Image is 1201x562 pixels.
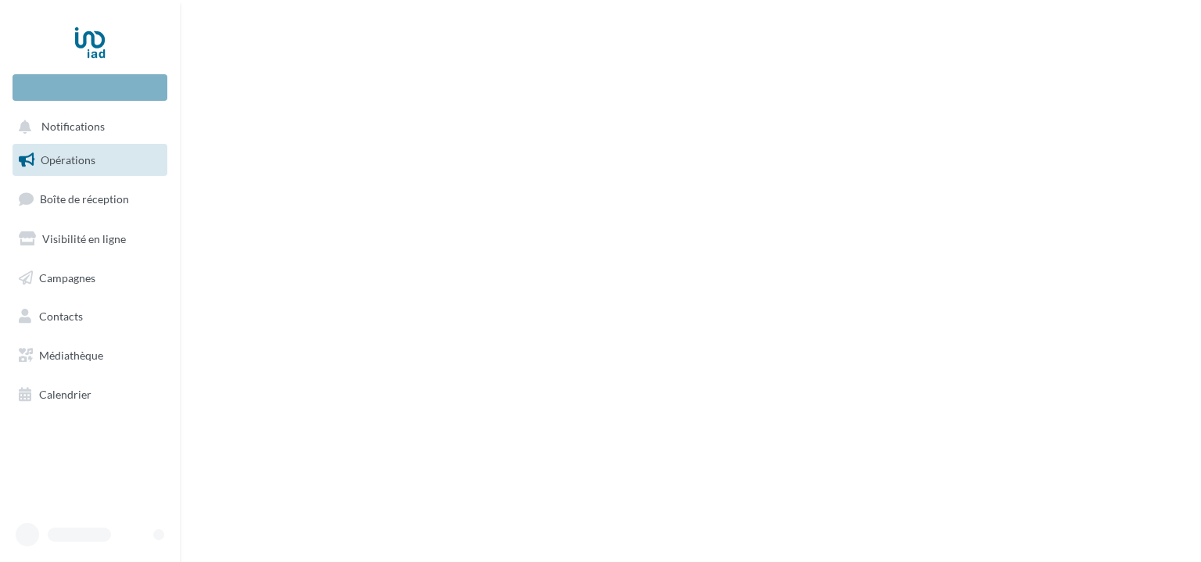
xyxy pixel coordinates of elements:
[9,182,170,216] a: Boîte de réception
[39,349,103,362] span: Médiathèque
[40,192,129,206] span: Boîte de réception
[39,388,91,401] span: Calendrier
[9,339,170,372] a: Médiathèque
[9,223,170,256] a: Visibilité en ligne
[9,262,170,295] a: Campagnes
[9,144,170,177] a: Opérations
[41,120,105,134] span: Notifications
[9,378,170,411] a: Calendrier
[39,310,83,323] span: Contacts
[13,74,167,101] div: Nouvelle campagne
[41,153,95,166] span: Opérations
[42,232,126,245] span: Visibilité en ligne
[9,300,170,333] a: Contacts
[39,270,95,284] span: Campagnes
